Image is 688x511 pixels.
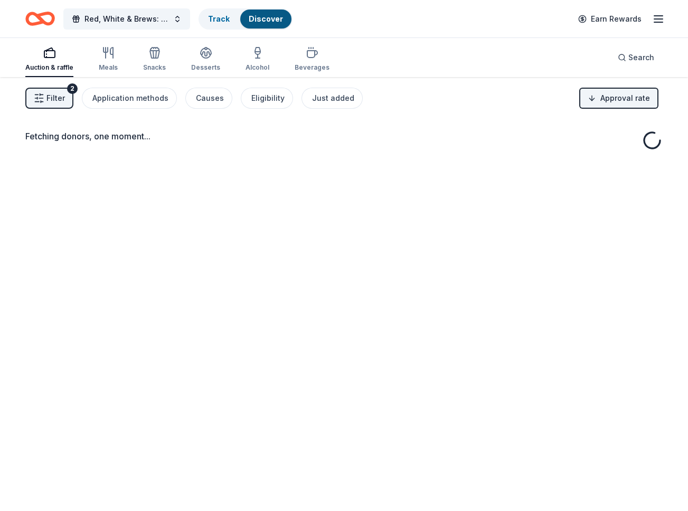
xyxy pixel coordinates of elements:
button: Meals [99,42,118,77]
button: Approval rate [579,88,658,109]
div: Application methods [92,92,168,105]
div: Fetching donors, one moment... [25,130,663,143]
a: Home [25,6,55,31]
div: Just added [312,92,354,105]
div: Auction & raffle [25,63,73,72]
a: Discover [249,14,283,23]
button: Alcohol [246,42,269,77]
button: Beverages [295,42,329,77]
button: Application methods [82,88,177,109]
span: Red, White & Brews: a tasting fundraiser benefitting the Waukesha Police Department [84,13,169,25]
button: Red, White & Brews: a tasting fundraiser benefitting the Waukesha Police Department [63,8,190,30]
div: Eligibility [251,92,285,105]
button: Search [609,47,663,68]
div: Alcohol [246,63,269,72]
button: Auction & raffle [25,42,73,77]
div: Beverages [295,63,329,72]
span: Search [628,51,654,64]
button: Just added [301,88,363,109]
div: Causes [196,92,224,105]
button: Snacks [143,42,166,77]
div: Desserts [191,63,220,72]
a: Track [208,14,230,23]
div: Meals [99,63,118,72]
button: Desserts [191,42,220,77]
a: Earn Rewards [572,10,648,29]
div: Snacks [143,63,166,72]
button: Causes [185,88,232,109]
button: Filter2 [25,88,73,109]
button: TrackDiscover [199,8,293,30]
span: Filter [46,92,65,105]
div: 2 [67,83,78,94]
span: Approval rate [600,92,650,105]
button: Eligibility [241,88,293,109]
